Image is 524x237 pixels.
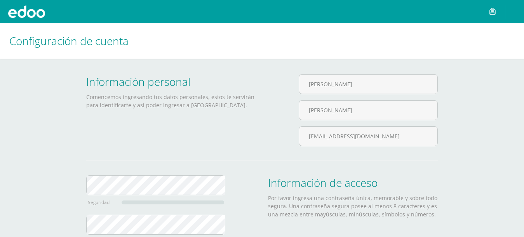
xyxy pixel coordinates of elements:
p: Comencemos ingresando tus datos personales, estos te servirán para identificarte y así poder ingr... [86,93,256,109]
input: Nombre [299,75,437,94]
div: Seguridad [88,199,122,205]
h2: Información de acceso [268,175,438,190]
input: Apellidos [299,101,437,120]
input: Correo electrónico [299,127,437,146]
h1: Configuración de cuenta [9,23,515,59]
h2: Información personal [86,74,256,89]
p: Por favor ingresa una contraseña única, memorable y sobre todo segura. Una contraseña segura pose... [268,194,438,218]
